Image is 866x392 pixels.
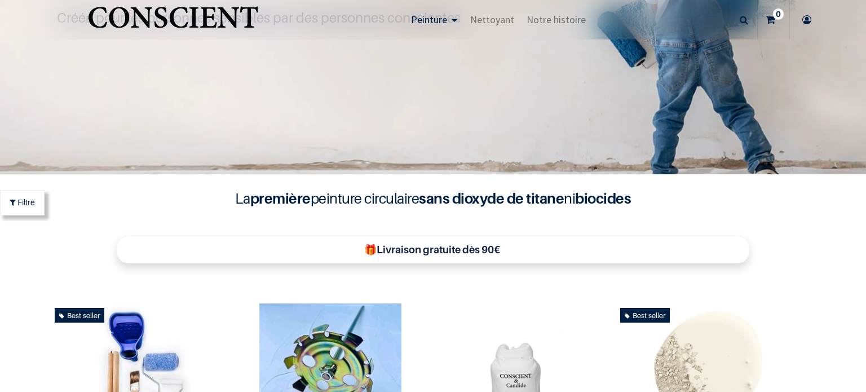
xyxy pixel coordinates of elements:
[17,196,35,208] span: Filtre
[411,13,447,26] span: Peinture
[250,190,311,207] b: première
[419,190,564,207] b: sans dioxyde de titane
[470,13,514,26] span: Nettoyant
[527,13,586,26] span: Notre histoire
[575,190,631,207] b: biocides
[773,8,784,20] sup: 0
[364,244,500,256] b: 🎁Livraison gratuite dès 90€
[207,188,659,209] h4: La peinture circulaire ni
[620,308,670,323] div: Best seller
[55,308,104,323] div: Best seller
